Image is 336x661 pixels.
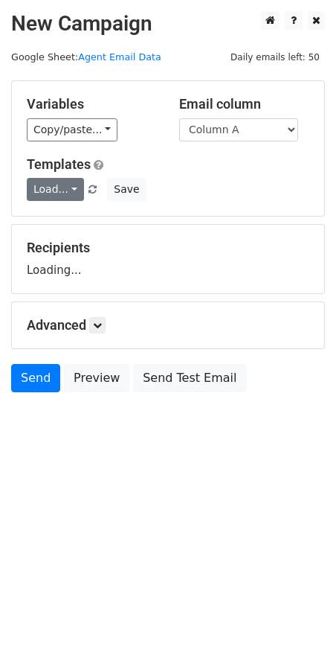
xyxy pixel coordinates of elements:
a: Load... [27,178,84,201]
a: Templates [27,156,91,172]
h5: Variables [27,96,157,112]
button: Save [107,178,146,201]
div: Loading... [27,240,309,278]
small: Google Sheet: [11,51,161,63]
a: Send Test Email [133,364,246,392]
a: Copy/paste... [27,118,117,141]
a: Preview [64,364,129,392]
span: Daily emails left: 50 [225,49,325,66]
h5: Recipients [27,240,309,256]
h5: Email column [179,96,309,112]
h2: New Campaign [11,11,325,36]
a: Agent Email Data [78,51,161,63]
a: Send [11,364,60,392]
a: Daily emails left: 50 [225,51,325,63]
h5: Advanced [27,317,309,333]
